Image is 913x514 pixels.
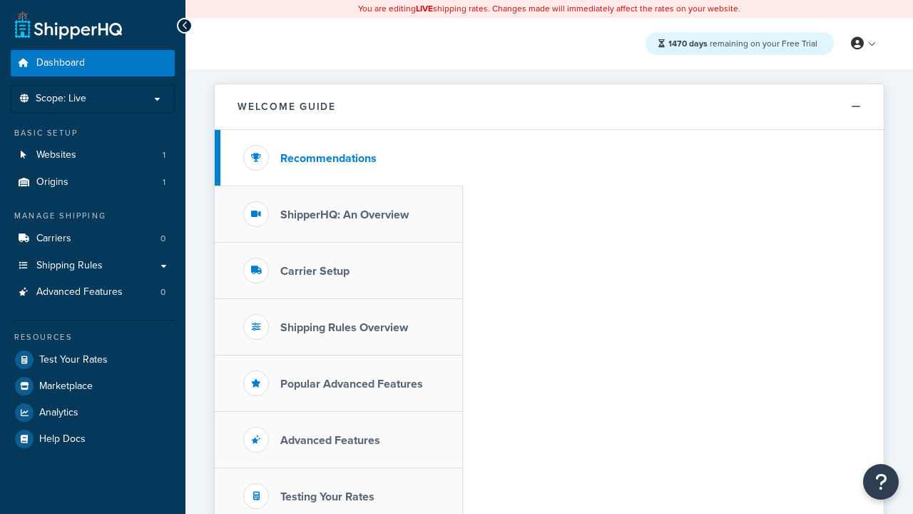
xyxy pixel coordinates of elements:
[36,233,71,245] span: Carriers
[11,142,175,168] li: Websites
[160,286,165,298] span: 0
[11,373,175,399] a: Marketplace
[11,210,175,222] div: Manage Shipping
[36,286,123,298] span: Advanced Features
[11,226,175,252] a: Carriers0
[11,142,175,168] a: Websites1
[39,433,86,445] span: Help Docs
[39,354,108,366] span: Test Your Rates
[280,321,408,334] h3: Shipping Rules Overview
[11,426,175,452] a: Help Docs
[280,265,350,278] h3: Carrier Setup
[416,2,433,15] b: LIVE
[36,149,76,161] span: Websites
[280,208,409,221] h3: ShipperHQ: An Overview
[215,84,884,130] button: Welcome Guide
[238,101,336,112] h2: Welcome Guide
[11,253,175,279] a: Shipping Rules
[36,176,68,188] span: Origins
[11,169,175,196] a: Origins1
[163,176,165,188] span: 1
[11,279,175,306] li: Advanced Features
[163,149,165,161] span: 1
[863,464,899,500] button: Open Resource Center
[668,37,708,50] strong: 1470 days
[39,381,93,393] span: Marketplace
[11,50,175,76] a: Dashboard
[280,490,374,503] h3: Testing Your Rates
[39,407,78,419] span: Analytics
[11,400,175,425] a: Analytics
[280,152,377,165] h3: Recommendations
[36,93,86,105] span: Scope: Live
[11,279,175,306] a: Advanced Features0
[668,37,817,50] span: remaining on your Free Trial
[36,57,85,69] span: Dashboard
[160,233,165,245] span: 0
[11,169,175,196] li: Origins
[11,331,175,343] div: Resources
[36,260,103,272] span: Shipping Rules
[280,378,423,390] h3: Popular Advanced Features
[11,347,175,373] a: Test Your Rates
[11,226,175,252] li: Carriers
[280,434,380,447] h3: Advanced Features
[11,127,175,139] div: Basic Setup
